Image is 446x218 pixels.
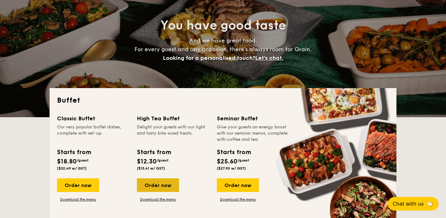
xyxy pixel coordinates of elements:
span: ($20.49 w/ GST) [57,166,87,171]
div: Seminar Buffet [217,114,289,123]
div: Starts from [57,148,91,157]
div: Starts from [137,148,171,157]
span: $25.60 [217,158,238,165]
button: Chat with us🦙 [388,197,439,211]
div: Give your guests an energy boost with our seminar menus, complete with coffee and tea. [217,124,289,143]
div: Our very popular buffet dishes, complete with set-up. [57,124,129,143]
a: Download the menu [217,197,259,202]
span: And we have great food. For every guest and any occasion, there’s always room for Grain. [134,37,312,61]
span: /guest [238,158,249,162]
div: Classic Buffet [57,114,129,123]
span: Looking for a personalised touch? [163,55,255,61]
span: Chat with us [393,201,424,207]
span: ($13.41 w/ GST) [137,166,165,171]
span: Let's chat. [255,55,283,61]
span: ($27.90 w/ GST) [217,166,246,171]
div: Delight your guests with our light and tasty bite-sized treats. [137,124,209,143]
div: Order now [217,178,259,192]
div: Starts from [217,148,251,157]
div: Order now [137,178,179,192]
span: $18.80 [57,158,77,165]
a: Download the menu [57,197,99,202]
a: Download the menu [137,197,179,202]
span: 🦙 [426,200,434,207]
div: Order now [57,178,99,192]
div: High Tea Buffet [137,114,209,123]
span: $12.30 [137,158,157,165]
span: You have good taste [160,18,286,33]
h2: Buffet [57,96,389,105]
span: /guest [77,158,89,162]
span: /guest [157,158,168,162]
